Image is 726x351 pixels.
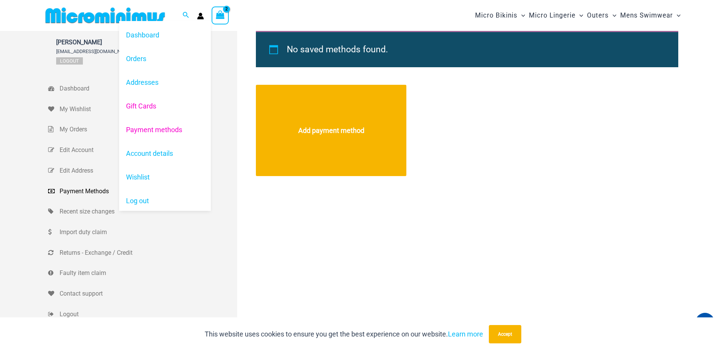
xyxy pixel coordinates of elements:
[517,6,525,25] span: Menu Toggle
[119,71,211,94] a: Addresses
[60,288,235,299] span: Contact support
[585,4,618,27] a: OutersMenu ToggleMenu Toggle
[60,247,235,259] span: Returns - Exchange / Credit
[60,104,235,115] span: My Wishlist
[587,6,609,25] span: Outers
[119,23,211,47] a: Dashboard
[529,6,576,25] span: Micro Lingerie
[205,328,483,340] p: This website uses cookies to ensure you get the best experience on our website.
[60,124,235,135] span: My Orders
[48,243,237,263] a: Returns - Exchange / Credit
[183,11,189,20] a: Search icon link
[197,13,204,19] a: Account icon link
[48,119,237,140] a: My Orders
[119,189,211,213] a: Log out
[56,49,132,54] span: [EMAIL_ADDRESS][DOMAIN_NAME]
[48,160,237,181] a: Edit Address
[48,78,237,99] a: Dashboard
[60,186,235,197] span: Payment Methods
[475,6,517,25] span: Micro Bikinis
[48,181,237,202] a: Payment Methods
[60,206,235,217] span: Recent size changes
[473,4,527,27] a: Micro BikinisMenu ToggleMenu Toggle
[60,267,235,279] span: Faulty item claim
[609,6,616,25] span: Menu Toggle
[489,325,521,343] button: Accept
[60,83,235,94] span: Dashboard
[256,85,406,176] a: Add payment method
[48,263,237,283] a: Faulty item claim
[472,3,684,28] nav: Site Navigation
[48,222,237,243] a: Import duty claim
[673,6,681,25] span: Menu Toggle
[212,6,229,24] a: View Shopping Cart, 2 items
[618,4,682,27] a: Mens SwimwearMenu ToggleMenu Toggle
[60,165,235,176] span: Edit Address
[620,6,673,25] span: Mens Swimwear
[119,94,211,118] a: Gift Cards
[48,140,237,160] a: Edit Account
[60,309,235,320] span: Logout
[448,330,483,338] a: Learn more
[60,226,235,238] span: Import duty claim
[119,142,211,165] a: Account details
[48,283,237,304] a: Contact support
[119,47,211,70] a: Orders
[256,31,678,67] div: No saved methods found.
[119,118,211,142] a: Payment methods
[42,7,168,24] img: MM SHOP LOGO FLAT
[48,304,237,325] a: Logout
[56,39,132,46] span: [PERSON_NAME]
[576,6,583,25] span: Menu Toggle
[56,57,83,65] a: Logout
[48,99,237,120] a: My Wishlist
[527,4,585,27] a: Micro LingerieMenu ToggleMenu Toggle
[119,165,211,189] a: Wishlist
[60,144,235,156] span: Edit Account
[48,201,237,222] a: Recent size changes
